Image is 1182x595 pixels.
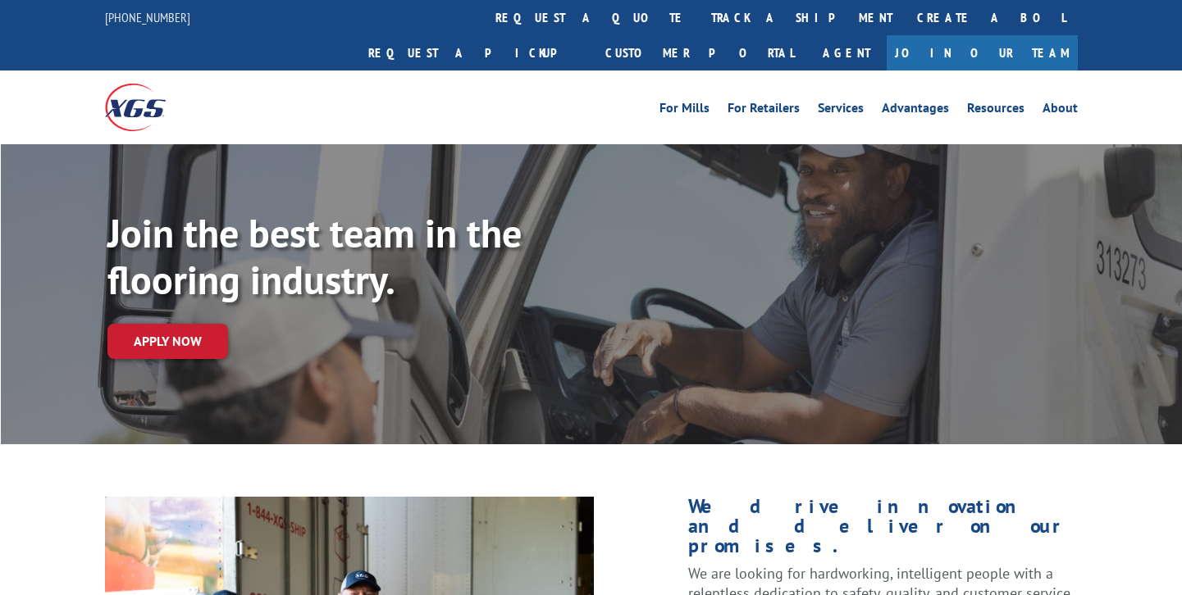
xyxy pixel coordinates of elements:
a: Request a pickup [356,35,593,70]
a: [PHONE_NUMBER] [105,9,190,25]
strong: Join the best team in the flooring industry. [107,207,522,306]
a: Advantages [882,102,949,120]
a: Agent [806,35,887,70]
a: About [1043,102,1078,120]
a: For Retailers [728,102,800,120]
h1: We drive innovation and deliver on our promises. [688,497,1077,564]
a: For Mills [659,102,710,120]
a: Resources [967,102,1025,120]
a: Customer Portal [593,35,806,70]
a: Join Our Team [887,35,1078,70]
a: Apply now [107,324,228,359]
a: Services [818,102,864,120]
